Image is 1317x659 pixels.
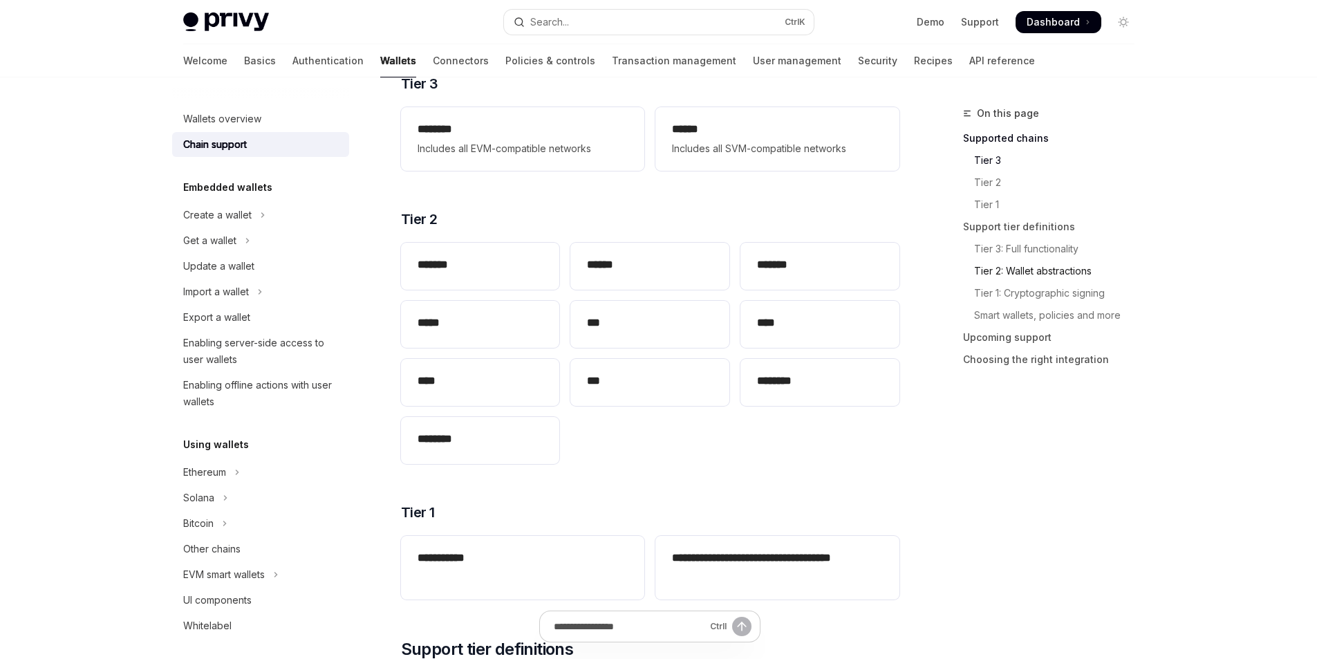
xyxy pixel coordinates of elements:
[554,611,704,642] input: Ask a question...
[183,490,214,506] div: Solana
[1112,11,1134,33] button: Toggle dark mode
[505,44,595,77] a: Policies & controls
[530,14,569,30] div: Search...
[612,44,736,77] a: Transaction management
[172,588,349,613] a: UI components
[785,17,805,28] span: Ctrl K
[1027,15,1080,29] span: Dashboard
[183,232,236,249] div: Get a wallet
[172,373,349,414] a: Enabling offline actions with user wallets
[172,331,349,372] a: Enabling server-side access to user wallets
[401,107,644,171] a: **** ***Includes all EVM-compatible networks
[172,537,349,561] a: Other chains
[244,44,276,77] a: Basics
[963,326,1146,349] a: Upcoming support
[655,107,899,171] a: **** *Includes all SVM-compatible networks
[292,44,364,77] a: Authentication
[172,203,349,228] button: Toggle Create a wallet section
[914,44,953,77] a: Recipes
[504,10,814,35] button: Open search
[401,210,438,229] span: Tier 2
[183,111,261,127] div: Wallets overview
[183,136,247,153] div: Chain support
[183,258,254,275] div: Update a wallet
[172,562,349,587] button: Toggle EVM smart wallets section
[183,335,341,368] div: Enabling server-side access to user wallets
[172,613,349,638] a: Whitelabel
[183,44,227,77] a: Welcome
[172,228,349,253] button: Toggle Get a wallet section
[183,618,232,634] div: Whitelabel
[858,44,897,77] a: Security
[172,460,349,485] button: Toggle Ethereum section
[183,541,241,557] div: Other chains
[401,503,435,522] span: Tier 1
[963,194,1146,216] a: Tier 1
[172,305,349,330] a: Export a wallet
[172,485,349,510] button: Toggle Solana section
[401,74,438,93] span: Tier 3
[753,44,841,77] a: User management
[963,238,1146,260] a: Tier 3: Full functionality
[732,617,751,636] button: Send message
[183,464,226,481] div: Ethereum
[961,15,999,29] a: Support
[172,132,349,157] a: Chain support
[963,171,1146,194] a: Tier 2
[183,309,250,326] div: Export a wallet
[969,44,1035,77] a: API reference
[183,592,252,609] div: UI components
[183,515,214,532] div: Bitcoin
[672,140,882,157] span: Includes all SVM-compatible networks
[172,279,349,304] button: Toggle Import a wallet section
[183,284,249,300] div: Import a wallet
[183,566,265,583] div: EVM smart wallets
[977,105,1039,122] span: On this page
[183,207,252,223] div: Create a wallet
[963,127,1146,149] a: Supported chains
[963,282,1146,304] a: Tier 1: Cryptographic signing
[963,304,1146,326] a: Smart wallets, policies and more
[433,44,489,77] a: Connectors
[172,254,349,279] a: Update a wallet
[183,179,272,196] h5: Embedded wallets
[380,44,416,77] a: Wallets
[172,511,349,536] button: Toggle Bitcoin section
[418,140,628,157] span: Includes all EVM-compatible networks
[917,15,944,29] a: Demo
[963,349,1146,371] a: Choosing the right integration
[963,260,1146,282] a: Tier 2: Wallet abstractions
[183,12,269,32] img: light logo
[963,216,1146,238] a: Support tier definitions
[172,106,349,131] a: Wallets overview
[183,377,341,410] div: Enabling offline actions with user wallets
[963,149,1146,171] a: Tier 3
[1016,11,1101,33] a: Dashboard
[183,436,249,453] h5: Using wallets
